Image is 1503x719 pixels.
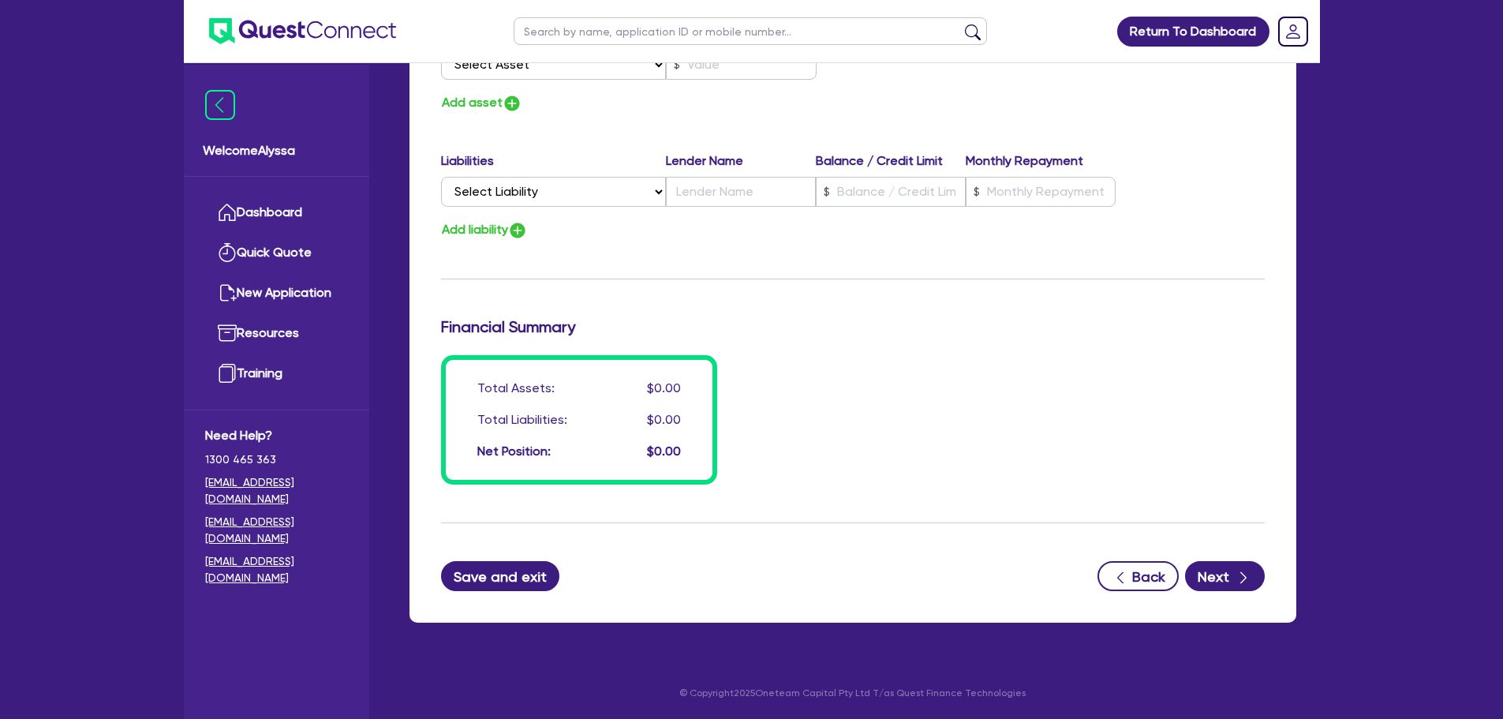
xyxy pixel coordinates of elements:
a: [EMAIL_ADDRESS][DOMAIN_NAME] [205,474,348,507]
input: Lender Name [666,177,816,207]
a: Dropdown toggle [1273,11,1314,52]
a: Training [205,354,348,394]
img: quick-quote [218,243,237,262]
label: Balance / Credit Limit [816,152,966,170]
button: Next [1185,561,1265,591]
input: Value [666,50,817,80]
div: Total Liabilities: [477,410,567,429]
a: New Application [205,273,348,313]
img: icon-menu-close [205,90,235,120]
img: icon-add [508,221,527,240]
a: Return To Dashboard [1117,17,1269,47]
span: $0.00 [647,380,681,395]
a: Resources [205,313,348,354]
h3: Financial Summary [441,317,1265,336]
img: training [218,364,237,383]
label: Monthly Repayment [966,152,1116,170]
img: new-application [218,283,237,302]
button: Save and exit [441,561,560,591]
span: Welcome Alyssa [203,141,350,160]
img: quest-connect-logo-blue [209,18,396,44]
span: $0.00 [647,412,681,427]
p: © Copyright 2025 Oneteam Capital Pty Ltd T/as Quest Finance Technologies [398,686,1307,700]
span: Need Help? [205,426,348,445]
button: Add liability [441,219,528,241]
span: 1300 465 363 [205,451,348,468]
div: Net Position: [477,442,551,461]
label: Lender Name [666,152,816,170]
span: $0.00 [647,444,681,459]
input: Search by name, application ID or mobile number... [514,17,987,45]
div: Total Assets: [477,379,555,398]
img: icon-add [503,94,522,113]
input: Balance / Credit Limit [816,177,966,207]
input: Monthly Repayment [966,177,1116,207]
label: Liabilities [441,152,666,170]
a: [EMAIL_ADDRESS][DOMAIN_NAME] [205,514,348,547]
a: Quick Quote [205,233,348,273]
button: Add asset [441,92,522,114]
button: Back [1097,561,1179,591]
img: resources [218,324,237,343]
a: Dashboard [205,193,348,233]
a: [EMAIL_ADDRESS][DOMAIN_NAME] [205,553,348,586]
